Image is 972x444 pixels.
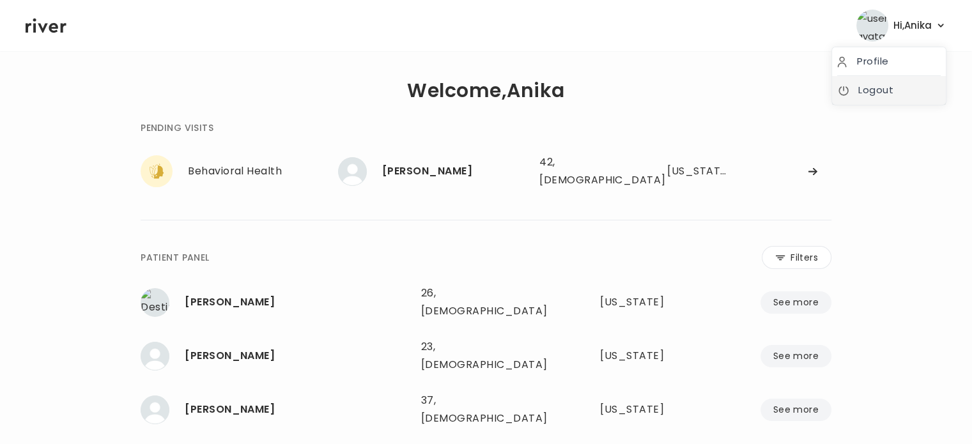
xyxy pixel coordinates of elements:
[837,52,941,70] a: Profile
[600,401,691,418] div: Oregon
[421,338,551,374] div: 23, [DEMOGRAPHIC_DATA]
[141,120,213,135] div: PENDING VISITS
[837,81,941,99] a: Logout
[856,10,946,42] button: user avatarHi,Anika
[421,284,551,320] div: 26, [DEMOGRAPHIC_DATA]
[141,288,169,317] img: Destiny Ford
[539,153,630,189] div: 42, [DEMOGRAPHIC_DATA]
[141,342,169,371] img: KEYSHLA HERNANDEZ MARTINEZ
[667,162,730,180] div: Arkansas
[141,250,209,265] div: PATIENT PANEL
[421,392,551,427] div: 37, [DEMOGRAPHIC_DATA]
[893,17,932,34] span: Hi, Anika
[338,157,367,186] img: ChristiAna Ratzlaff
[856,10,888,42] img: user avatar
[762,246,831,269] button: Filters
[600,293,691,311] div: Florida
[188,162,338,180] div: Behavioral Health
[185,347,411,365] div: KEYSHLA HERNANDEZ MARTINEZ
[600,347,691,365] div: Missouri
[185,293,411,311] div: Destiny Ford
[760,399,831,421] button: See more
[760,345,831,367] button: See more
[407,82,564,100] h1: Welcome, Anika
[141,395,169,424] img: Amanda Herbert
[382,162,529,180] div: ChristiAna Ratzlaff
[760,291,831,314] button: See more
[185,401,411,418] div: Amanda Herbert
